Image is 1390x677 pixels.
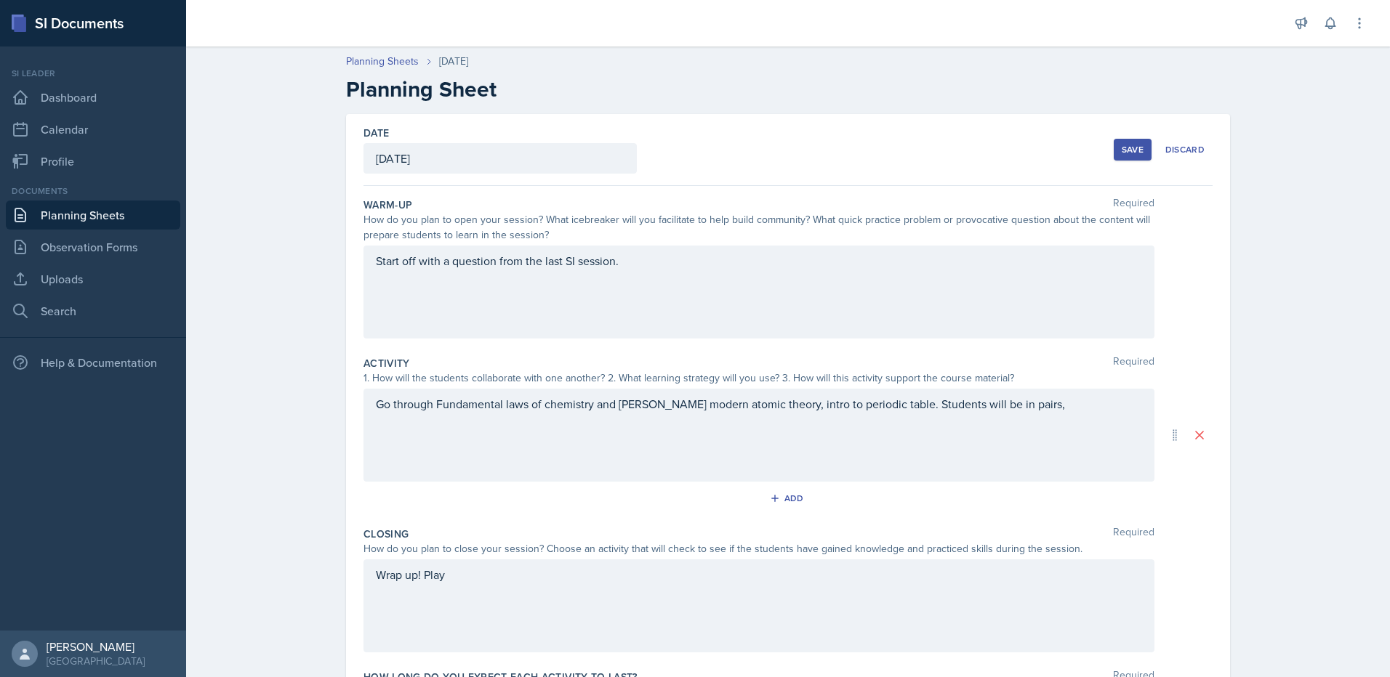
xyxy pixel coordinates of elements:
a: Planning Sheets [346,54,419,69]
div: [PERSON_NAME] [47,639,145,654]
a: Dashboard [6,83,180,112]
div: Add [773,492,804,504]
a: Search [6,296,180,325]
button: Discard [1157,139,1213,161]
a: Uploads [6,264,180,293]
div: [GEOGRAPHIC_DATA] [47,654,145,668]
button: Add [765,487,812,509]
p: Go through Fundamental laws of chemistry and [PERSON_NAME] modern atomic theory, intro to periodi... [376,395,1142,413]
label: Activity [363,356,410,370]
a: Profile [6,147,180,176]
div: Si leader [6,67,180,80]
a: Observation Forms [6,232,180,262]
div: How do you plan to open your session? What icebreaker will you facilitate to help build community... [363,212,1154,243]
div: Help & Documentation [6,348,180,377]
span: Required [1113,198,1154,212]
label: Closing [363,527,409,541]
div: Documents [6,185,180,198]
span: Required [1113,356,1154,370]
div: Discard [1165,144,1205,155]
div: How do you plan to close your session? Choose an activity that will check to see if the students ... [363,541,1154,556]
label: Date [363,126,389,140]
button: Save [1114,139,1152,161]
a: Planning Sheets [6,200,180,230]
div: Save [1122,144,1144,155]
p: Start off with a question from the last SI session. [376,252,1142,269]
div: [DATE] [439,54,468,69]
p: Wrap up! Play [376,566,1142,583]
h2: Planning Sheet [346,76,1230,102]
div: 1. How will the students collaborate with one another? 2. What learning strategy will you use? 3.... [363,370,1154,386]
span: Required [1113,527,1154,541]
a: Calendar [6,115,180,144]
label: Warm-Up [363,198,412,212]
